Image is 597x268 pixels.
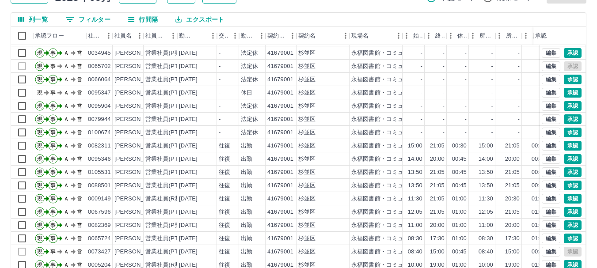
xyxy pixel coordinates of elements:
[64,129,69,136] text: Ａ
[77,143,82,149] text: 営
[447,26,469,45] div: 休憩
[491,115,493,124] div: -
[351,49,456,57] div: 永福図書館・コミュニティふらっと永福
[219,168,230,177] div: 往復
[491,128,493,137] div: -
[145,168,192,177] div: 営業社員(PT契約)
[145,49,188,57] div: 営業社員(P契約)
[88,102,111,110] div: 0095904
[88,168,111,177] div: 0105531
[58,13,118,26] button: フィルター表示
[413,26,423,45] div: 始業
[267,75,293,84] div: 41679001
[37,169,42,175] text: 現
[228,29,242,42] button: メニュー
[219,49,221,57] div: -
[50,63,56,69] text: 事
[145,181,192,190] div: 営業社員(PT契約)
[421,115,422,124] div: -
[298,155,316,163] div: 杉並区
[267,142,293,150] div: 41679001
[88,115,111,124] div: 0079944
[542,128,560,137] button: 編集
[351,168,456,177] div: 永福図書館・コミュニティふらっと永福
[88,142,111,150] div: 0082311
[465,75,467,84] div: -
[542,220,560,230] button: 編集
[479,181,493,190] div: 13:50
[564,128,582,137] button: 承認
[219,142,230,150] div: 往復
[452,168,467,177] div: 00:45
[542,207,560,217] button: 編集
[267,181,293,190] div: 41679001
[542,234,560,243] button: 編集
[88,128,111,137] div: 0100674
[408,168,422,177] div: 13:50
[452,155,467,163] div: 00:45
[241,89,252,97] div: 休日
[267,168,293,177] div: 41679001
[443,115,445,124] div: -
[430,195,445,203] div: 21:05
[219,102,221,110] div: -
[50,196,56,202] text: 事
[37,143,42,149] text: 現
[267,62,293,71] div: 41679001
[505,195,520,203] div: 20:30
[298,62,316,71] div: 杉並区
[114,181,163,190] div: [PERSON_NAME]
[88,49,111,57] div: 0034945
[532,155,546,163] div: 00:45
[408,181,422,190] div: 13:50
[351,75,456,84] div: 永福図書館・コミュニティふらっと永福
[351,195,456,203] div: 永福図書館・コミュニティふらっと永福
[114,115,163,124] div: [PERSON_NAME]
[266,26,297,45] div: 契約コード
[505,168,520,177] div: 21:05
[114,62,163,71] div: [PERSON_NAME]
[77,169,82,175] text: 営
[542,141,560,151] button: 編集
[179,26,194,45] div: 勤務日
[77,76,82,83] text: 営
[50,90,56,96] text: 事
[114,195,163,203] div: [PERSON_NAME]
[37,156,42,162] text: 現
[145,142,192,150] div: 営業社員(PT契約)
[77,116,82,122] text: 営
[351,62,456,71] div: 永福図書館・コミュニティふらっと永福
[133,29,146,42] button: メニュー
[50,143,56,149] text: 事
[505,142,520,150] div: 21:05
[241,142,252,150] div: 出勤
[491,75,493,84] div: -
[298,115,316,124] div: 杉並区
[443,75,445,84] div: -
[241,155,252,163] div: 出勤
[144,26,177,45] div: 社員区分
[286,29,299,42] button: メニュー
[443,128,445,137] div: -
[443,89,445,97] div: -
[37,90,42,96] text: 現
[179,102,198,110] div: [DATE]
[518,89,520,97] div: -
[298,75,316,84] div: 杉並区
[267,128,293,137] div: 41679001
[350,26,403,45] div: 現場名
[430,142,445,150] div: 21:05
[64,182,69,189] text: Ａ
[564,207,582,217] button: 承認
[491,62,493,71] div: -
[50,116,56,122] text: 事
[457,26,467,45] div: 休憩
[241,181,252,190] div: 出勤
[491,102,493,110] div: -
[64,63,69,69] text: Ａ
[542,181,560,190] button: 編集
[37,182,42,189] text: 現
[179,115,198,124] div: [DATE]
[241,195,252,203] div: 出勤
[465,115,467,124] div: -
